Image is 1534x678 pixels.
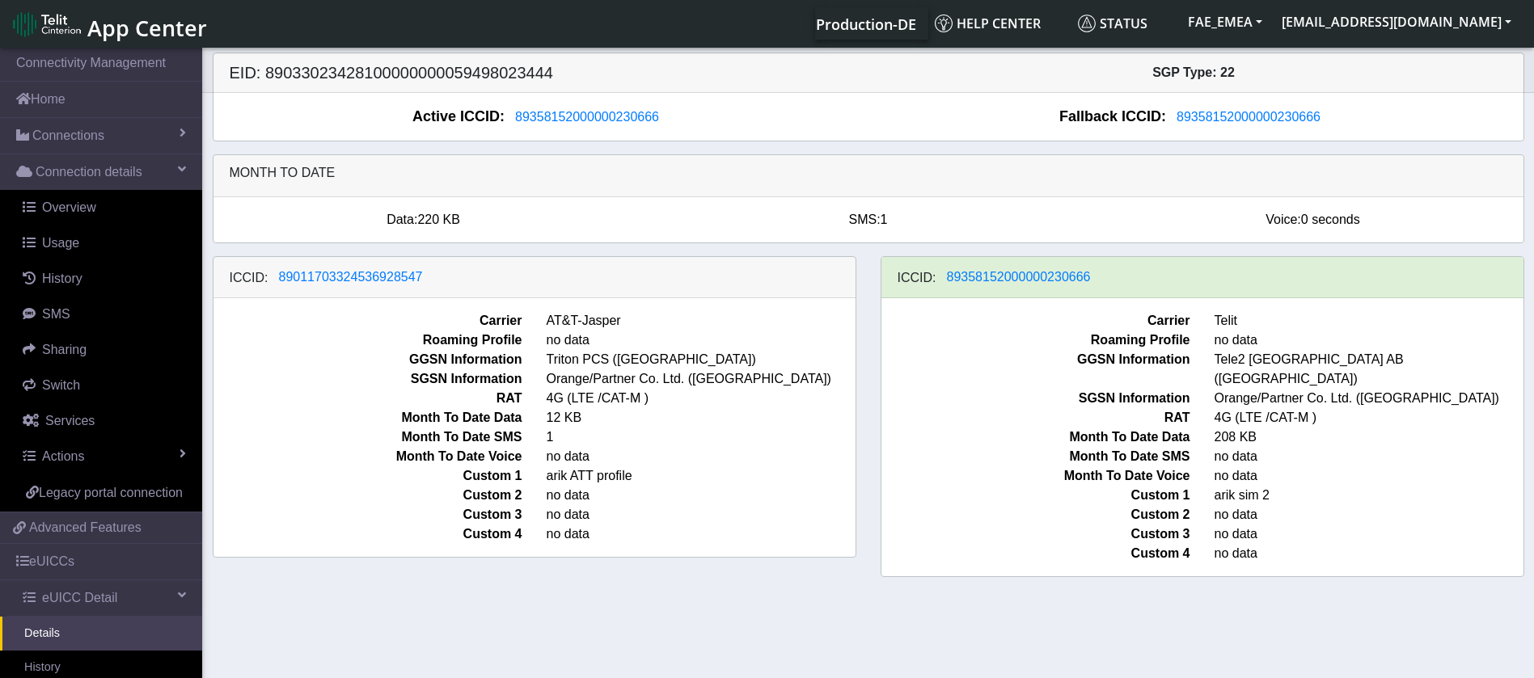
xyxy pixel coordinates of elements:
a: Status [1071,7,1178,40]
h6: ICCID: [898,270,936,285]
button: FAE_EMEA [1178,7,1272,36]
span: 220 KB [417,213,459,226]
span: Advanced Features [29,518,142,537]
span: History [42,272,82,285]
span: Usage [42,236,79,250]
span: SGSN Information [201,369,535,389]
button: [EMAIL_ADDRESS][DOMAIN_NAME] [1272,7,1521,36]
span: Services [45,414,95,427]
button: 89011703324536928547 [268,267,433,288]
span: Custom 4 [201,524,535,544]
span: SMS: [848,213,880,226]
h6: Month to date [230,165,1507,180]
span: no data [535,486,868,505]
span: Fallback ICCID: [1059,106,1166,128]
button: 89358152000000230666 [936,267,1101,288]
span: Status [1078,15,1147,32]
span: Carrier [201,311,535,331]
span: 4G (LTE /CAT-M ) [535,389,868,408]
span: Custom 3 [201,505,535,524]
a: Switch [6,368,202,403]
span: no data [535,524,868,544]
span: Roaming Profile [869,331,1202,350]
span: Triton PCS ([GEOGRAPHIC_DATA]) [535,350,868,369]
span: no data [535,505,868,524]
span: RAT [201,389,535,408]
span: Voice: [1266,213,1301,226]
span: Orange/Partner Co. Ltd. ([GEOGRAPHIC_DATA]) [535,369,868,389]
span: arik ATT profile [535,466,868,486]
span: SGP Type: 22 [1152,65,1235,79]
a: Usage [6,225,202,261]
span: Actions [42,449,84,463]
span: Carrier [869,311,1202,331]
span: Switch [42,378,80,392]
span: Production-DE [816,15,916,34]
span: AT&T-Jasper [535,311,868,331]
span: Active ICCID: [412,106,505,128]
h5: EID: 89033023428100000000059498023444 [218,63,868,82]
a: eUICC Detail [6,580,202,616]
span: Help center [935,15,1041,32]
span: 89358152000000230666 [515,110,659,124]
span: Data: [387,213,417,226]
span: SGSN Information [869,389,1202,408]
span: App Center [87,13,207,43]
a: Sharing [6,332,202,368]
span: 89358152000000230666 [947,270,1091,284]
a: Services [6,403,202,439]
span: Overview [42,200,96,214]
span: 1 [535,427,868,447]
span: Roaming Profile [201,331,535,350]
span: eUICC Detail [42,588,117,608]
a: Actions [6,439,202,474]
span: 0 seconds [1301,213,1360,226]
span: Custom 3 [869,524,1202,544]
span: Month To Date SMS [869,447,1202,466]
a: Your current platform instance [815,7,915,40]
span: 89011703324536928547 [279,270,423,284]
a: App Center [13,6,205,41]
span: 89358152000000230666 [1177,110,1321,124]
button: 89358152000000230666 [505,107,670,128]
span: 12 KB [535,408,868,427]
span: Sharing [42,343,87,356]
img: status.svg [1078,15,1096,32]
span: RAT [869,408,1202,427]
span: Month To Date SMS [201,427,535,447]
span: Month To Date Voice [869,466,1202,486]
span: Connections [32,126,104,145]
span: Custom 2 [201,486,535,505]
a: History [6,261,202,297]
span: Custom 2 [869,505,1202,524]
a: SMS [6,297,202,332]
span: Legacy portal connection [39,486,183,499]
a: Help center [928,7,1071,40]
h6: ICCID: [230,270,268,285]
span: GGSN Information [869,350,1202,389]
span: Month To Date Voice [201,447,535,466]
a: Overview [6,190,202,225]
img: logo-telit-cinterion-gw-new.png [13,11,81,37]
span: Custom 4 [869,544,1202,563]
span: 1 [881,213,888,226]
span: Month To Date Data [869,427,1202,447]
span: no data [535,447,868,466]
span: Custom 1 [869,486,1202,505]
span: Custom 1 [201,466,535,486]
span: Connection details [36,162,142,182]
span: Month To Date Data [201,408,535,427]
span: SMS [42,307,70,321]
span: GGSN Information [201,350,535,369]
img: knowledge.svg [935,15,953,32]
button: 89358152000000230666 [1166,107,1331,128]
span: no data [535,331,868,350]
